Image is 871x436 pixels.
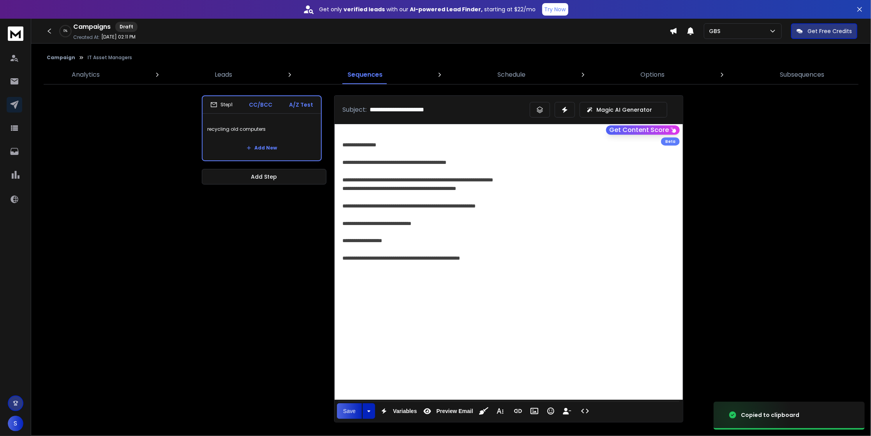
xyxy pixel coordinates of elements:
[210,65,237,84] a: Leads
[497,70,525,79] p: Schedule
[741,411,799,419] div: Copied to clipboard
[641,70,665,79] p: Options
[344,5,385,13] strong: verified leads
[808,27,852,35] p: Get Free Credits
[661,137,680,146] div: Beta
[202,95,322,161] li: Step1CC/BCCA/Z Testrecycling old computersAdd New
[73,22,111,32] h1: Campaigns
[420,403,474,419] button: Preview Email
[606,125,680,135] button: Get Content Score
[73,34,100,40] p: Created At:
[377,403,419,419] button: Variables
[493,65,530,84] a: Schedule
[207,118,316,140] p: recycling old computers
[101,34,136,40] p: [DATE] 02:11 PM
[202,169,326,185] button: Add Step
[780,70,824,79] p: Subsequences
[47,54,75,61] button: Campaign
[636,65,670,84] a: Options
[493,403,508,419] button: More Text
[343,65,387,84] a: Sequences
[8,26,23,41] img: logo
[560,403,575,419] button: Insert Unsubscribe Link
[578,403,592,419] button: Code View
[215,70,232,79] p: Leads
[240,140,283,156] button: Add New
[542,3,568,16] button: Try Now
[545,5,566,13] p: Try Now
[410,5,483,13] strong: AI-powered Lead Finder,
[88,54,132,61] p: IT Asset Managers
[435,408,474,415] span: Preview Email
[67,65,104,84] a: Analytics
[337,403,362,419] button: Save
[210,101,233,108] div: Step 1
[511,403,525,419] button: Insert Link (⌘K)
[580,102,667,118] button: Magic AI Generator
[249,101,273,109] p: CC/BCC
[289,101,313,109] p: A/Z Test
[115,22,138,32] div: Draft
[8,416,23,431] button: S
[342,105,367,114] p: Subject:
[319,5,536,13] p: Get only with our starting at $22/mo
[596,106,652,114] p: Magic AI Generator
[476,403,491,419] button: Clean HTML
[72,70,100,79] p: Analytics
[709,27,723,35] p: GBS
[527,403,542,419] button: Insert Image (⌘P)
[63,29,67,33] p: 0 %
[391,408,419,415] span: Variables
[775,65,829,84] a: Subsequences
[347,70,383,79] p: Sequences
[791,23,857,39] button: Get Free Credits
[543,403,558,419] button: Emoticons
